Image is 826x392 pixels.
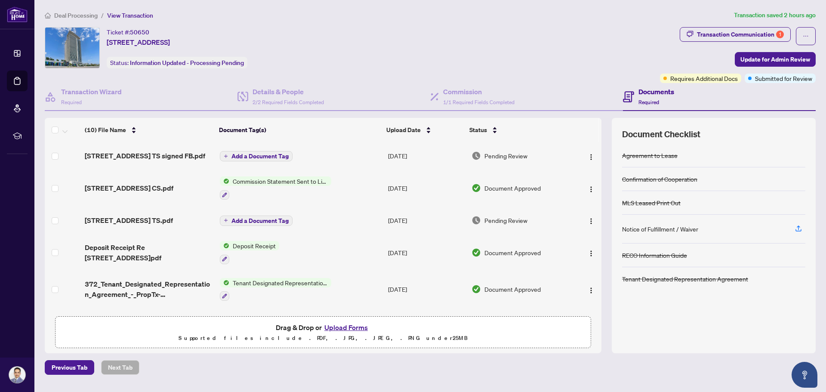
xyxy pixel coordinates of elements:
span: Add a Document Tag [231,218,289,224]
p: Supported files include .PDF, .JPG, .JPEG, .PNG under 25 MB [61,333,586,343]
span: Drag & Drop or [276,322,370,333]
span: Status [469,125,487,135]
span: Pending Review [484,216,527,225]
span: Required [638,99,659,105]
button: Logo [584,246,598,259]
td: [DATE] [385,234,468,271]
td: [DATE] [385,142,468,170]
img: Status Icon [220,241,229,250]
button: Logo [584,149,598,163]
th: Upload Date [383,118,466,142]
span: ellipsis [803,33,809,39]
span: Required [61,99,82,105]
span: [STREET_ADDRESS] TS signed FB.pdf [85,151,205,161]
span: [STREET_ADDRESS] TS.pdf [85,215,173,225]
img: Logo [588,154,595,161]
h4: Commission [443,86,515,97]
span: 1/1 Required Fields Completed [443,99,515,105]
img: Profile Icon [9,367,25,383]
div: Tenant Designated Representation Agreement [622,274,748,284]
span: 2/2 Required Fields Completed [253,99,324,105]
button: Logo [584,181,598,195]
img: Document Status [472,216,481,225]
span: 372_Tenant_Designated_Representation_Agreement_-_PropTx-[PERSON_NAME].pdf [85,279,213,299]
div: MLS Leased Print Out [622,198,681,207]
th: (10) File Name [81,118,216,142]
h4: Transaction Wizard [61,86,122,97]
button: Status IconCommission Statement Sent to Listing Brokerage [220,176,331,200]
span: plus [224,154,228,158]
div: 1 [776,31,784,38]
span: Document Approved [484,284,541,294]
span: Add a Document Tag [231,153,289,159]
td: [DATE] [385,271,468,308]
span: Document Checklist [622,128,700,140]
img: Logo [588,250,595,257]
button: Transaction Communication1 [680,27,791,42]
span: Upload Date [386,125,421,135]
button: Add a Document Tag [220,151,293,162]
img: Document Status [472,183,481,193]
img: Logo [588,218,595,225]
img: Logo [588,287,595,294]
div: Confirmation of Cooperation [622,174,697,184]
img: Document Status [472,248,481,257]
div: Ticket #: [107,27,149,37]
span: Update for Admin Review [740,52,810,66]
th: Document Tag(s) [216,118,383,142]
span: Tenant Designated Representation Agreement [229,278,331,287]
button: Upload Forms [322,322,370,333]
img: Document Status [472,284,481,294]
button: Logo [584,282,598,296]
span: Pending Review [484,151,527,161]
img: Document Status [472,151,481,161]
span: [STREET_ADDRESS] [107,37,170,47]
span: [STREET_ADDRESS] CS.pdf [85,183,173,193]
div: Transaction Communication [697,28,784,41]
div: Notice of Fulfillment / Waiver [622,224,698,234]
span: Document Approved [484,183,541,193]
h4: Details & People [253,86,324,97]
span: (10) File Name [85,125,126,135]
span: Submitted for Review [755,74,812,83]
img: Status Icon [220,176,229,186]
span: Deposit Receipt [229,241,279,250]
li: / [101,10,104,20]
button: Status IconTenant Designated Representation Agreement [220,278,331,301]
td: [DATE] [385,207,468,234]
button: Add a Document Tag [220,151,293,161]
button: Add a Document Tag [220,216,293,226]
span: Information Updated - Processing Pending [130,59,244,67]
div: Agreement to Lease [622,151,678,160]
img: Logo [588,186,595,193]
span: home [45,12,51,19]
span: 50650 [130,28,149,36]
img: IMG-N12338331_1.jpg [45,28,99,68]
span: Previous Tab [52,361,87,374]
span: Drag & Drop orUpload FormsSupported files include .PDF, .JPG, .JPEG, .PNG under25MB [55,317,591,349]
span: Commission Statement Sent to Listing Brokerage [229,176,331,186]
td: [DATE] [385,170,468,207]
h4: Documents [638,86,674,97]
img: Status Icon [220,278,229,287]
td: [DATE] [385,308,468,345]
button: Next Tab [101,360,139,375]
div: RECO Information Guide [622,250,687,260]
span: Document Approved [484,248,541,257]
div: Status: [107,57,247,68]
th: Status [466,118,570,142]
button: Logo [584,213,598,227]
span: Deal Processing [54,12,98,19]
span: Requires Additional Docs [670,74,738,83]
span: View Transaction [107,12,153,19]
button: Previous Tab [45,360,94,375]
span: Deposit Receipt Re [STREET_ADDRESS]pdf [85,242,213,263]
span: plus [224,218,228,222]
article: Transaction saved 2 hours ago [734,10,816,20]
img: logo [7,6,28,22]
button: Open asap [792,362,817,388]
button: Update for Admin Review [735,52,816,67]
button: Status IconDeposit Receipt [220,241,279,264]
